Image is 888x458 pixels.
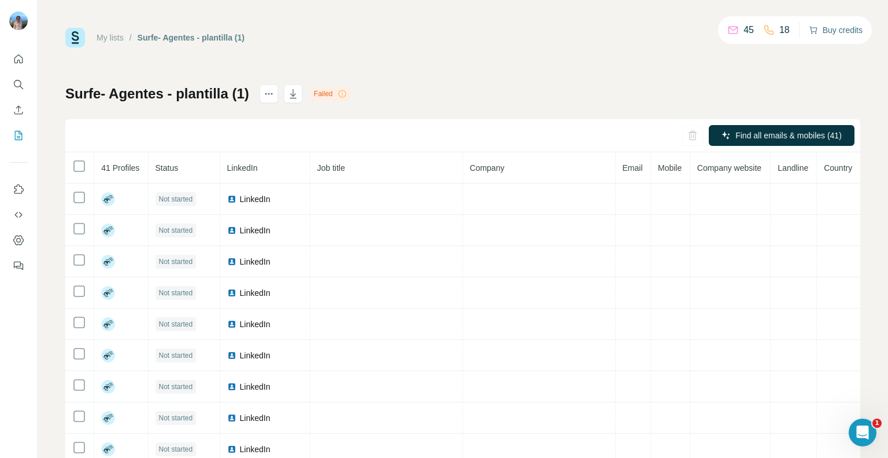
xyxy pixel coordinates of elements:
img: LinkedIn logo [227,288,236,298]
li: / [129,32,132,43]
h1: Surfe- Agentes - plantilla (1) [65,85,249,103]
span: LinkedIn [240,350,271,361]
span: Job title [317,163,345,173]
span: Not started [159,319,193,329]
img: LinkedIn logo [227,351,236,360]
span: Email [623,163,643,173]
button: Buy credits [809,22,863,38]
div: Failed [310,87,350,101]
span: LinkedIn [240,444,271,455]
button: My lists [9,125,28,146]
img: LinkedIn logo [227,413,236,423]
button: Dashboard [9,230,28,251]
span: Not started [159,350,193,361]
span: Company website [697,163,761,173]
img: LinkedIn logo [227,320,236,329]
span: Not started [159,413,193,423]
button: Feedback [9,255,28,276]
button: Search [9,74,28,95]
span: LinkedIn [240,193,271,205]
iframe: Intercom live chat [849,419,876,446]
span: Mobile [658,163,682,173]
span: LinkedIn [240,225,271,236]
img: LinkedIn logo [227,226,236,235]
button: Use Surfe on LinkedIn [9,179,28,200]
span: LinkedIn [240,256,271,268]
span: Status [156,163,179,173]
img: LinkedIn logo [227,445,236,454]
span: Landline [778,163,808,173]
p: 45 [743,23,754,37]
span: LinkedIn [240,412,271,424]
span: Not started [159,288,193,298]
img: LinkedIn logo [227,195,236,204]
button: Use Surfe API [9,204,28,225]
div: Surfe- Agentes - plantilla (1) [138,32,245,43]
img: LinkedIn logo [227,382,236,391]
a: My lists [97,33,124,42]
span: Find all emails & mobiles (41) [735,130,842,141]
span: 41 Profiles [101,163,139,173]
span: Country [824,163,852,173]
span: Not started [159,382,193,392]
button: Quick start [9,49,28,69]
p: 18 [779,23,790,37]
span: Not started [159,444,193,455]
button: actions [260,85,278,103]
span: LinkedIn [240,318,271,330]
button: Find all emails & mobiles (41) [709,125,854,146]
img: Surfe Logo [65,28,85,47]
span: LinkedIn [240,287,271,299]
span: Not started [159,257,193,267]
span: Not started [159,225,193,236]
img: LinkedIn logo [227,257,236,266]
button: Enrich CSV [9,100,28,120]
span: LinkedIn [240,381,271,393]
span: Not started [159,194,193,204]
span: LinkedIn [227,163,258,173]
img: Avatar [9,12,28,30]
span: Company [470,163,505,173]
span: 1 [872,419,882,428]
